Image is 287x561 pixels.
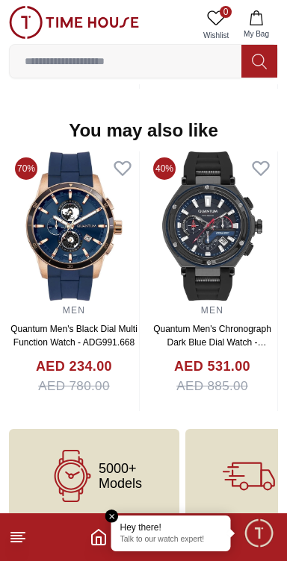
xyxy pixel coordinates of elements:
[63,305,85,316] a: MEN
[174,357,250,377] h4: AED 531.00
[105,510,119,523] em: Close tooltip
[9,151,139,301] img: Quantum Men's Black Dial Multi Function Watch - ADG991.668
[10,324,138,348] a: Quantum Men's Black Dial Multi Function Watch - ADG991.668
[220,6,232,18] span: 0
[197,30,235,41] span: Wishlist
[238,28,275,40] span: My Bag
[176,377,248,396] span: AED 885.00
[69,119,218,142] h2: You may also like
[90,528,108,546] a: Home
[201,305,223,316] a: MEN
[147,151,277,301] img: Quantum Men's Chronograph Dark Blue Dial Watch - HNG1010.391
[153,324,271,361] a: Quantum Men's Chronograph Dark Blue Dial Watch - HNG1010.391
[120,521,222,533] div: Hey there!
[153,157,176,180] span: 40%
[15,157,37,180] span: 70%
[120,535,222,545] p: Talk to our watch expert!
[9,6,139,39] img: ...
[197,6,235,44] a: 0Wishlist
[99,461,142,491] span: 5000+ Models
[235,6,278,44] button: My Bag
[36,357,112,377] h4: AED 234.00
[243,517,276,550] div: Chat Widget
[38,377,110,396] span: AED 780.00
